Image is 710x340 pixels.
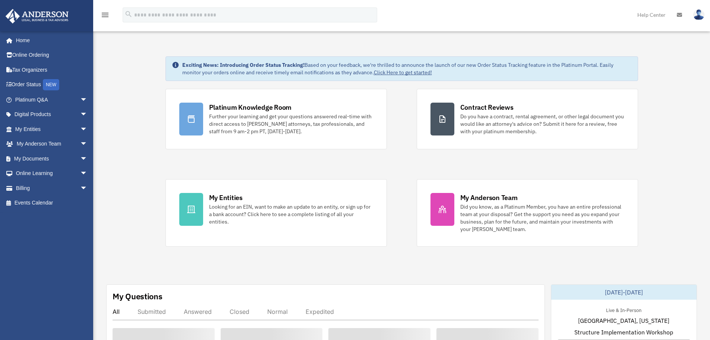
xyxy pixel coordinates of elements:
strong: Exciting News: Introducing Order Status Tracking! [182,62,304,68]
a: My Entitiesarrow_drop_down [5,122,99,137]
a: Digital Productsarrow_drop_down [5,107,99,122]
div: All [113,308,120,315]
i: menu [101,10,110,19]
a: Events Calendar [5,196,99,210]
a: Click Here to get started! [374,69,432,76]
div: Closed [230,308,249,315]
div: My Questions [113,291,162,302]
img: User Pic [693,9,704,20]
a: My Anderson Team Did you know, as a Platinum Member, you have an entire professional team at your... [417,179,638,247]
div: Contract Reviews [460,103,514,112]
div: Answered [184,308,212,315]
div: My Entities [209,193,243,202]
div: Further your learning and get your questions answered real-time with direct access to [PERSON_NAM... [209,113,373,135]
span: [GEOGRAPHIC_DATA], [US_STATE] [578,316,669,325]
span: arrow_drop_down [80,151,95,166]
a: My Documentsarrow_drop_down [5,151,99,166]
div: Normal [267,308,288,315]
span: arrow_drop_down [80,137,95,152]
a: My Anderson Teamarrow_drop_down [5,137,99,152]
i: search [124,10,133,18]
span: arrow_drop_down [80,181,95,196]
a: Online Learningarrow_drop_down [5,166,99,181]
a: Platinum Q&Aarrow_drop_down [5,92,99,107]
img: Anderson Advisors Platinum Portal [3,9,71,24]
span: arrow_drop_down [80,166,95,181]
div: My Anderson Team [460,193,518,202]
div: Platinum Knowledge Room [209,103,292,112]
a: Billingarrow_drop_down [5,181,99,196]
a: Home [5,33,95,48]
span: arrow_drop_down [80,122,95,137]
span: arrow_drop_down [80,107,95,122]
a: Tax Organizers [5,62,99,77]
div: Expedited [306,308,334,315]
span: arrow_drop_down [80,92,95,107]
a: Platinum Knowledge Room Further your learning and get your questions answered real-time with dire... [165,89,387,149]
div: Based on your feedback, we're thrilled to announce the launch of our new Order Status Tracking fe... [182,61,632,76]
div: NEW [43,79,59,90]
a: Contract Reviews Do you have a contract, rental agreement, or other legal document you would like... [417,89,638,149]
a: Online Ordering [5,48,99,63]
div: Did you know, as a Platinum Member, you have an entire professional team at your disposal? Get th... [460,203,624,233]
span: Structure Implementation Workshop [574,328,673,337]
a: Order StatusNEW [5,77,99,93]
a: My Entities Looking for an EIN, want to make an update to an entity, or sign up for a bank accoun... [165,179,387,247]
div: Do you have a contract, rental agreement, or other legal document you would like an attorney's ad... [460,113,624,135]
div: [DATE]-[DATE] [551,285,697,300]
div: Submitted [138,308,166,315]
div: Looking for an EIN, want to make an update to an entity, or sign up for a bank account? Click her... [209,203,373,225]
div: Live & In-Person [600,306,647,314]
a: menu [101,13,110,19]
